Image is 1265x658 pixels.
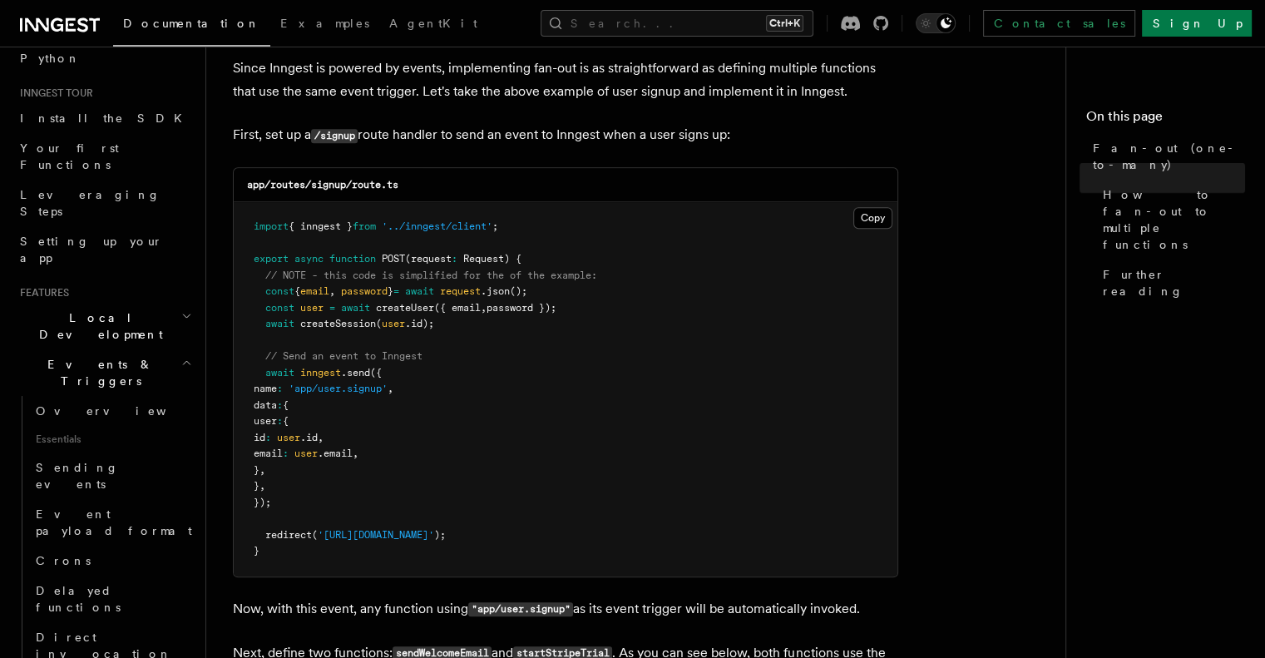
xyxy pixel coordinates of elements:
[481,302,487,314] span: ,
[541,10,813,37] button: Search...Ctrl+K
[1086,133,1245,180] a: Fan-out (one-to-many)
[277,383,283,394] span: :
[341,302,370,314] span: await
[233,597,898,621] p: Now, with this event, any function using as its event trigger will be automatically invoked.
[468,602,573,616] code: "app/user.signup"
[329,285,335,297] span: ,
[254,497,271,508] span: });
[36,584,121,614] span: Delayed functions
[13,303,195,349] button: Local Development
[1103,186,1245,253] span: How to fan-out to multiple functions
[504,253,521,265] span: ) {
[318,448,353,459] span: .email
[265,529,312,541] span: redirect
[376,302,434,314] span: createUser
[379,5,487,45] a: AgentKit
[294,253,324,265] span: async
[853,207,892,229] button: Copy
[29,453,195,499] a: Sending events
[283,415,289,427] span: {
[983,10,1135,37] a: Contact sales
[382,253,405,265] span: POST
[300,318,376,329] span: createSession
[29,499,195,546] a: Event payload format
[20,235,163,265] span: Setting up your app
[13,286,69,299] span: Features
[36,507,192,537] span: Event payload format
[113,5,270,47] a: Documentation
[294,285,300,297] span: {
[388,383,393,394] span: ,
[300,302,324,314] span: user
[283,399,289,411] span: {
[452,253,457,265] span: :
[1093,140,1245,173] span: Fan-out (one-to-many)
[329,253,376,265] span: function
[353,448,358,459] span: ,
[20,188,161,218] span: Leveraging Steps
[254,415,277,427] span: user
[510,285,527,297] span: ();
[311,129,358,143] code: /signup
[247,179,398,190] code: app/routes/signup/route.ts
[233,123,898,147] p: First, set up a route handler to send an event to Inngest when a user signs up:
[1096,180,1245,260] a: How to fan-out to multiple functions
[382,220,492,232] span: '../inngest/client'
[265,318,294,329] span: await
[13,356,181,389] span: Events & Triggers
[13,180,195,226] a: Leveraging Steps
[270,5,379,45] a: Examples
[13,103,195,133] a: Install the SDK
[294,448,318,459] span: user
[1086,106,1245,133] h4: On this page
[265,432,271,443] span: :
[1142,10,1252,37] a: Sign Up
[277,415,283,427] span: :
[29,426,195,453] span: Essentials
[254,253,289,265] span: export
[434,302,481,314] span: ({ email
[329,302,335,314] span: =
[434,529,446,541] span: );
[405,318,434,329] span: .id);
[20,111,192,125] span: Install the SDK
[405,253,452,265] span: (request
[492,220,498,232] span: ;
[254,432,265,443] span: id
[254,545,259,557] span: }
[405,285,434,297] span: await
[283,448,289,459] span: :
[389,17,477,30] span: AgentKit
[123,17,260,30] span: Documentation
[341,285,388,297] span: password
[254,464,259,476] span: }
[259,464,265,476] span: ,
[393,285,399,297] span: =
[265,270,597,281] span: // NOTE - this code is simplified for the of the example:
[318,529,434,541] span: '[URL][DOMAIN_NAME]'
[382,318,405,329] span: user
[36,554,91,567] span: Crons
[277,432,300,443] span: user
[300,285,329,297] span: email
[254,383,277,394] span: name
[259,480,265,492] span: ,
[341,367,370,378] span: .send
[29,546,195,576] a: Crons
[254,220,289,232] span: import
[233,57,898,103] p: Since Inngest is powered by events, implementing fan-out is as straightforward as defining multip...
[487,302,556,314] span: password });
[36,404,207,418] span: Overview
[13,349,195,396] button: Events & Triggers
[289,383,388,394] span: 'app/user.signup'
[254,399,277,411] span: data
[1103,266,1245,299] span: Further reading
[318,432,324,443] span: ,
[13,309,181,343] span: Local Development
[265,285,294,297] span: const
[300,367,341,378] span: inngest
[312,529,318,541] span: (
[916,13,956,33] button: Toggle dark mode
[13,43,195,73] a: Python
[20,141,119,171] span: Your first Functions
